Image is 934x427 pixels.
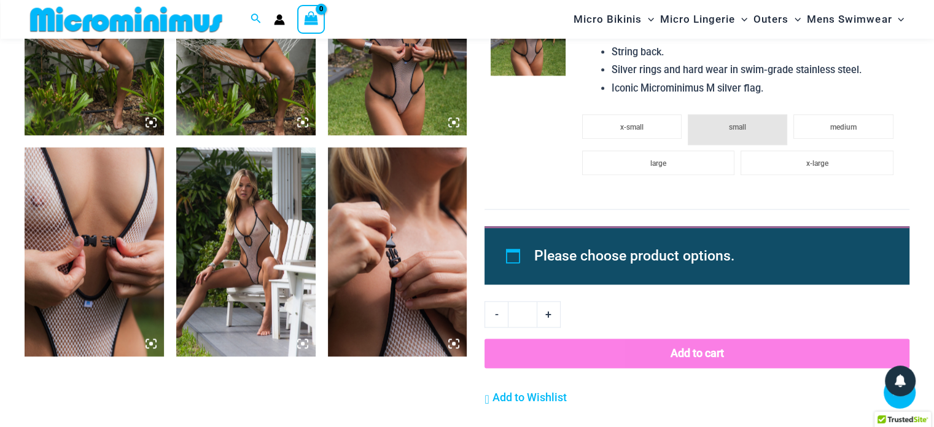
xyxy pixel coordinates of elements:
[534,242,881,270] li: Please choose product options.
[492,391,567,404] span: Add to Wishlist
[508,301,537,327] input: Product quantity
[612,43,900,61] li: String back.
[660,4,735,35] span: Micro Lingerie
[793,114,893,139] li: medium
[582,114,682,139] li: x-small
[25,6,227,33] img: MM SHOP LOGO FLAT
[485,301,508,327] a: -
[753,4,788,35] span: Outers
[176,147,316,356] img: Trade Winds Ivory/Ink 819 One Piece
[485,388,566,407] a: Add to Wishlist
[807,4,892,35] span: Mens Swimwear
[741,151,893,175] li: x-large
[537,301,561,327] a: +
[620,123,644,131] span: x-small
[570,4,657,35] a: Micro BikinisMenu ToggleMenu Toggle
[642,4,654,35] span: Menu Toggle
[612,61,900,79] li: Silver rings and hard wear in swim-grade stainless steel.
[735,4,747,35] span: Menu Toggle
[750,4,804,35] a: OutersMenu ToggleMenu Toggle
[830,123,857,131] span: medium
[892,4,904,35] span: Menu Toggle
[274,14,285,25] a: Account icon link
[582,151,735,175] li: large
[657,4,750,35] a: Micro LingerieMenu ToggleMenu Toggle
[729,123,746,131] span: small
[569,2,909,37] nav: Site Navigation
[251,12,262,27] a: Search icon link
[612,79,900,98] li: Iconic Microminimus M silver flag.
[574,4,642,35] span: Micro Bikinis
[688,114,787,145] li: small
[25,147,164,356] img: Trade Winds Ivory/Ink 819 One Piece
[485,339,909,368] button: Add to cart
[328,147,467,356] img: Trade Winds Ivory/Ink 819 One Piece
[804,4,907,35] a: Mens SwimwearMenu ToggleMenu Toggle
[650,159,666,168] span: large
[788,4,801,35] span: Menu Toggle
[806,159,828,168] span: x-large
[297,5,325,33] a: View Shopping Cart, empty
